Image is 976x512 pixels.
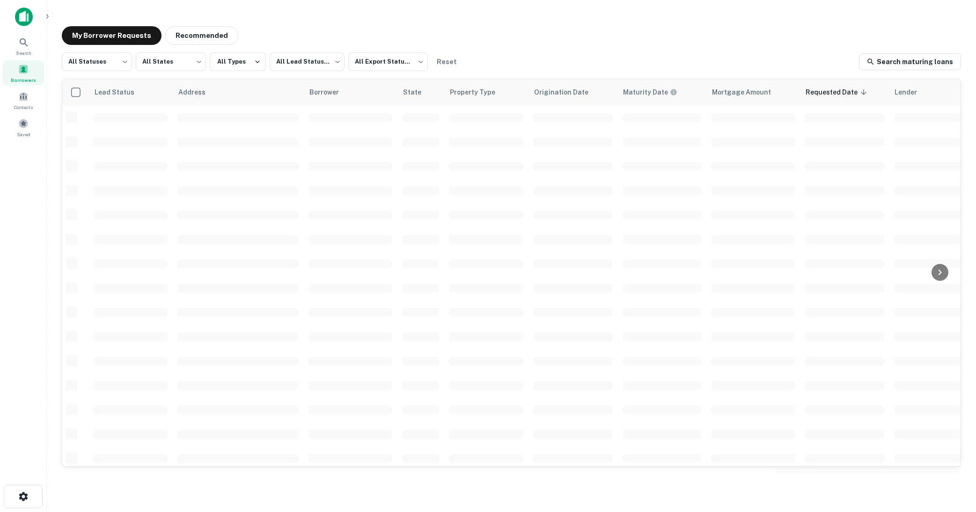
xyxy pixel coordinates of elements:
span: Requested Date [806,87,870,98]
th: Lead Status [88,79,173,105]
button: All Types [210,52,266,71]
span: State [403,87,433,98]
th: Address [173,79,304,105]
a: Search [3,33,44,59]
span: Borrower [309,87,351,98]
button: Reset [432,52,462,71]
th: Borrower [304,79,397,105]
span: Lead Status [94,87,147,98]
span: Search [16,49,31,57]
span: Origination Date [534,87,601,98]
button: My Borrower Requests [62,26,161,45]
div: Maturity dates displayed may be estimated. Please contact the lender for the most accurate maturi... [623,87,677,97]
th: State [397,79,444,105]
span: Contacts [14,103,33,111]
span: Mortgage Amount [712,87,783,98]
button: Recommended [165,26,238,45]
th: Origination Date [528,79,617,105]
a: Search maturing loans [859,53,961,70]
span: Saved [17,131,30,138]
th: Requested Date [800,79,889,105]
span: Borrowers [11,76,36,84]
a: Contacts [3,88,44,113]
th: Maturity dates displayed may be estimated. Please contact the lender for the most accurate maturi... [617,79,706,105]
div: All Statuses [62,50,132,74]
span: Maturity dates displayed may be estimated. Please contact the lender for the most accurate maturi... [623,87,690,97]
div: All Lead Statuses [270,50,345,74]
h6: Maturity Date [623,87,668,97]
span: Address [178,87,218,98]
a: Saved [3,115,44,140]
th: Property Type [444,79,528,105]
th: Mortgage Amount [706,79,800,105]
div: All States [136,50,206,74]
div: All Export Statuses [348,50,428,74]
a: Borrowers [3,60,44,86]
span: Property Type [450,87,507,98]
img: capitalize-icon.png [15,7,33,26]
span: Lender [895,87,929,98]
